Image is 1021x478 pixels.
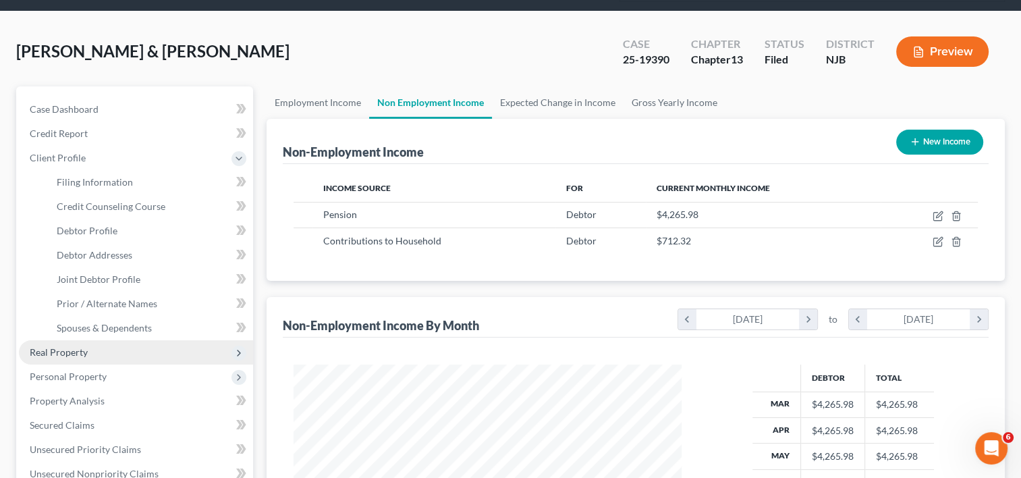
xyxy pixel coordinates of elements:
a: Expected Change in Income [492,86,624,119]
a: Joint Debtor Profile [46,267,253,292]
div: 25-19390 [623,52,669,68]
span: 6 [1003,432,1014,443]
span: Joint Debtor Profile [57,273,140,285]
span: [PERSON_NAME] & [PERSON_NAME] [16,41,289,61]
div: Chapter [691,52,743,68]
div: Non-Employment Income By Month [283,317,479,334]
div: Case [623,36,669,52]
div: $4,265.98 [812,424,854,437]
th: Total [865,365,934,392]
div: $4,265.98 [812,450,854,463]
span: Credit Report [30,128,88,139]
span: Secured Claims [30,419,94,431]
span: Filing Information [57,176,133,188]
span: Current Monthly Income [657,183,770,193]
span: For [566,183,583,193]
a: Secured Claims [19,413,253,437]
div: [DATE] [867,309,970,329]
a: Debtor Profile [46,219,253,243]
iframe: Intercom live chat [975,432,1008,464]
a: Debtor Addresses [46,243,253,267]
a: Credit Report [19,122,253,146]
div: NJB [826,52,875,68]
span: Property Analysis [30,395,105,406]
i: chevron_right [970,309,988,329]
a: Case Dashboard [19,97,253,122]
span: 13 [731,53,743,65]
span: $4,265.98 [657,209,698,220]
span: to [829,313,837,326]
a: Spouses & Dependents [46,316,253,340]
a: Property Analysis [19,389,253,413]
i: chevron_left [678,309,696,329]
a: Filing Information [46,170,253,194]
td: $4,265.98 [865,392,934,417]
span: Personal Property [30,371,107,382]
span: Debtor Profile [57,225,117,236]
div: Filed [765,52,804,68]
span: Debtor [566,235,597,246]
th: Apr [752,417,801,443]
th: May [752,444,801,469]
i: chevron_left [849,309,867,329]
a: Unsecured Priority Claims [19,437,253,462]
div: District [826,36,875,52]
div: [DATE] [696,309,800,329]
td: $4,265.98 [865,417,934,443]
div: $4,265.98 [812,398,854,411]
span: Case Dashboard [30,103,99,115]
a: Non Employment Income [369,86,492,119]
div: Status [765,36,804,52]
span: Client Profile [30,152,86,163]
span: $712.32 [657,235,691,246]
button: Preview [896,36,989,67]
span: Debtor Addresses [57,249,132,261]
th: Debtor [801,365,865,392]
span: Spouses & Dependents [57,322,152,334]
th: Mar [752,392,801,417]
a: Prior / Alternate Names [46,292,253,316]
span: Credit Counseling Course [57,201,165,212]
div: Non-Employment Income [283,144,424,160]
a: Gross Yearly Income [624,86,725,119]
a: Employment Income [267,86,369,119]
i: chevron_right [799,309,817,329]
span: Unsecured Priority Claims [30,444,141,455]
span: Real Property [30,346,88,358]
button: New Income [896,130,983,155]
a: Credit Counseling Course [46,194,253,219]
span: Prior / Alternate Names [57,298,157,309]
div: Chapter [691,36,743,52]
span: Contributions to Household [323,235,441,246]
span: Debtor [566,209,597,220]
span: Pension [323,209,357,220]
td: $4,265.98 [865,444,934,469]
span: Income Source [323,183,391,193]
